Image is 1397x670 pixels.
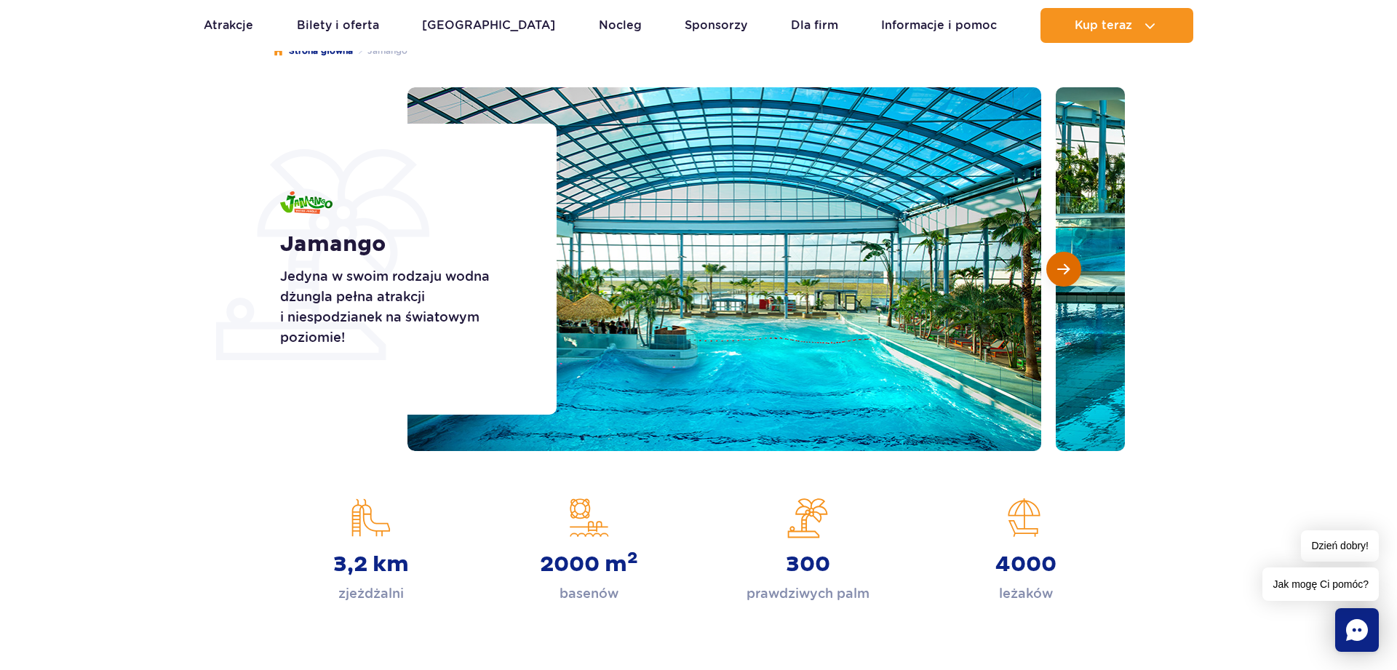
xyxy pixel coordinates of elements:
a: Bilety i oferta [297,8,379,43]
a: Nocleg [599,8,642,43]
p: zjeżdżalni [338,583,404,604]
a: Atrakcje [204,8,253,43]
span: Dzień dobry! [1301,530,1379,562]
p: Jedyna w swoim rodzaju wodna dżungla pełna atrakcji i niespodzianek na światowym poziomie! [280,266,524,348]
p: leżaków [999,583,1053,604]
button: Następny slajd [1046,252,1081,287]
p: basenów [560,583,618,604]
button: Kup teraz [1040,8,1193,43]
a: Dla firm [791,8,838,43]
h1: Jamango [280,231,524,258]
img: Jamango [280,191,333,214]
a: Sponsorzy [685,8,747,43]
strong: 4000 [995,551,1056,578]
a: Strona główna [273,44,353,58]
strong: 3,2 km [333,551,409,578]
li: Jamango [353,44,407,58]
p: prawdziwych palm [747,583,869,604]
span: Kup teraz [1075,19,1132,32]
a: [GEOGRAPHIC_DATA] [422,8,555,43]
span: Jak mogę Ci pomóc? [1262,567,1379,601]
sup: 2 [627,548,638,568]
div: Chat [1335,608,1379,652]
a: Informacje i pomoc [881,8,997,43]
strong: 300 [786,551,830,578]
strong: 2000 m [540,551,638,578]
